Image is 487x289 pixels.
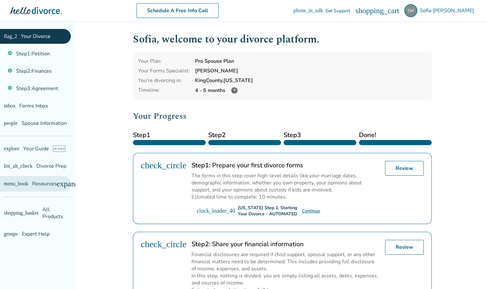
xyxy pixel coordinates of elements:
[141,240,186,249] span: check_circle
[192,240,211,248] strong: Step 2 :
[4,163,33,169] span: list_alt_check
[192,251,380,272] p: Financial disclosures are required if child support, spousal support, or any other financial matt...
[141,161,186,170] span: check_circle
[420,7,477,14] span: Sofia [PERSON_NAME]
[192,172,380,193] p: The forms in this step cover high-level details like your marriage dates, demographic information...
[385,240,424,255] a: Review
[192,272,380,286] p: In this step, nothing is divided, you are simply listing all assets, debts, expenses, and sources...
[4,210,39,216] span: shopping_basket
[133,130,206,140] span: Step 1
[293,8,350,14] a: phone_in_talkGet Support
[208,130,281,140] span: Step 2
[138,58,190,65] div: Your Plan:
[325,8,350,14] span: Get Support
[138,87,190,94] div: Timeline:
[192,240,380,248] h2: Share your financial information
[138,67,190,74] div: Your Forms Specialist:
[293,8,323,13] span: phone_in_talk
[133,110,432,123] h2: Your Progress
[4,180,57,187] span: Resources
[192,193,380,200] p: Estimated time to complete: 10 minutes.
[136,3,219,18] a: Schedule A Free Info Call
[4,34,17,39] span: flag_2
[195,58,426,65] div: Pro Spouse Plan
[195,67,426,74] div: [PERSON_NAME]
[284,130,356,140] span: Step 3
[355,7,399,14] span: shopping_cart
[4,121,18,126] span: people
[238,205,302,217] div: [US_STATE] Step 1: Starting Your Divorce - AUTOMATED
[4,231,18,237] span: groups
[195,77,426,84] div: King County, [US_STATE]
[404,4,417,17] img: sofia.smith1166@gmail.com
[385,161,424,176] a: Review
[4,103,15,108] span: inbox
[195,87,426,94] div: 4 - 5 months
[4,181,28,186] span: menu_book
[53,145,65,152] span: AI beta
[302,208,320,214] a: Continue
[138,77,190,84] div: You're divorcing in:
[455,258,487,289] iframe: Chat Widget
[359,130,432,140] span: Done!
[192,161,380,170] h2: Prepare your first divorce forms
[4,146,19,151] span: explore
[19,102,48,109] span: Forms Inbox
[133,32,432,47] h1: Sofia , welcome to your divorce platform.
[192,161,211,170] strong: Step 1 :
[57,180,99,188] span: expand_more
[197,208,235,214] span: clock_loader_40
